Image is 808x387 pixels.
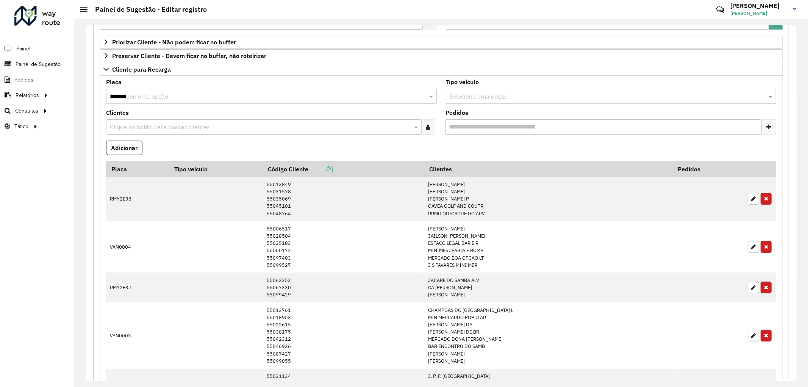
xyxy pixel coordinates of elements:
[106,141,142,155] button: Adicionar
[100,36,783,49] a: Priorizar Cliente - Não podem ficar no buffer
[100,49,783,62] a: Preservar Cliente - Devem ficar no buffer, não roteirizar
[263,302,424,369] td: 55013761 55018953 55022615 55038175 55042312 55046926 55087427 55099055
[106,108,129,117] label: Clientes
[106,221,169,273] td: VAN0004
[263,177,424,221] td: 55013849 55031578 55035069 55045101 55048764
[106,302,169,369] td: VAN0003
[14,76,33,84] span: Pedidos
[446,108,469,117] label: Pedidos
[263,221,424,273] td: 55006517 55028504 55035183 55060172 55097403 55099527
[112,39,236,45] span: Priorizar Cliente - Não podem ficar no buffer
[88,5,207,14] h2: Painel de Sugestão - Editar registro
[424,302,672,369] td: CHAMPGAS DO [GEOGRAPHIC_DATA] L MIN MERCARDO POPULAR [PERSON_NAME] DA [PERSON_NAME] DE BR MERCADO...
[263,273,424,302] td: 55062252 55067330 55099429
[100,63,783,76] a: Cliente para Recarga
[446,77,479,86] label: Tipo veículo
[16,91,39,99] span: Relatórios
[424,221,672,273] td: [PERSON_NAME] JAILSON [PERSON_NAME] ESPACO LEGAL BAR E R MINIMERCEARIA E BOMB MERCADO BOA OPCAO L...
[16,45,30,53] span: Painel
[309,165,333,173] a: Copiar
[106,273,169,302] td: RMY2E37
[106,161,169,177] th: Placa
[263,161,424,177] th: Código Cliente
[112,53,266,59] span: Preservar Cliente - Devem ficar no buffer, não roteirizar
[15,107,38,115] span: Consultas
[424,177,672,221] td: [PERSON_NAME] [PERSON_NAME] [PERSON_NAME] P GAVEA GOLF AND COUTR RRMO QUIOSQUE DO ARV
[730,2,787,9] h3: [PERSON_NAME]
[106,77,122,86] label: Placa
[112,66,171,72] span: Cliente para Recarga
[169,161,263,177] th: Tipo veículo
[673,161,744,177] th: Pedidos
[14,122,28,130] span: Tático
[424,273,672,302] td: JACARE DO SAMBA ALV CA [PERSON_NAME] [PERSON_NAME]
[106,177,169,221] td: RMY2E38
[730,10,787,17] span: [PERSON_NAME]
[712,2,728,18] a: Contato Rápido
[16,60,61,68] span: Painel de Sugestão
[424,161,672,177] th: Clientes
